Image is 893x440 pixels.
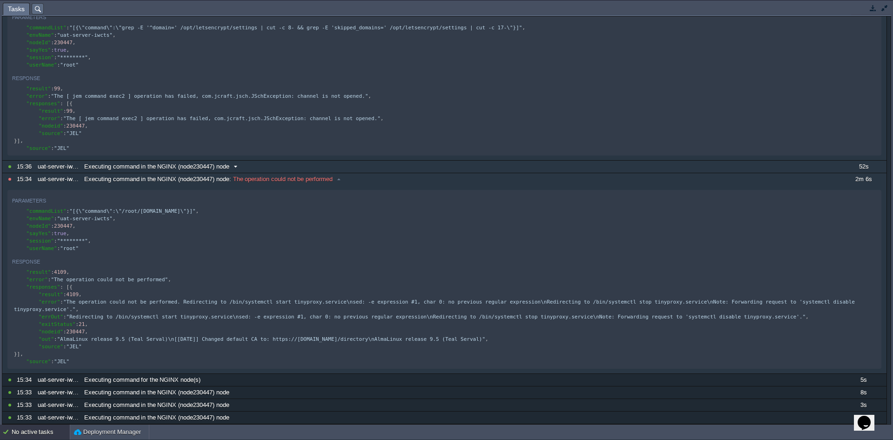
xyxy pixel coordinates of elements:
span: 4109 [54,269,67,275]
span: "JEL" [67,344,82,350]
div: uat-server-iwcts [35,399,81,411]
span: "AlmaLinux release 9.5 (Teal Serval)\n[[DATE]] Changed default CA to: https://[DOMAIN_NAME]/direc... [57,336,486,342]
span: , [88,54,91,61]
span: , [67,230,70,237]
span: : [67,25,70,31]
div: Parameters [12,195,46,206]
span: : [54,216,57,222]
span: : [63,108,67,114]
span: 99 [54,86,60,92]
span: , [60,86,63,92]
span: , [85,123,88,129]
span: "responses" [27,101,60,107]
span: "responses" [27,284,60,290]
div: 5s [840,374,886,386]
div: Response [12,256,40,267]
span: Executing command in the NGINX (node230447) node [84,175,229,183]
span: "The operation could not be performed. Redirecting to /bin/systemctl start tinyproxy.service\nsed... [14,299,858,312]
span: "sayYes" [27,47,51,53]
span: , [73,223,76,229]
span: : [{ [60,101,73,107]
span: "result" [27,86,51,92]
span: : [51,223,54,229]
div: 2m 6s [840,173,886,185]
span: , [380,115,384,122]
div: 15:33 [17,412,34,424]
div: uat-server-iwcts [35,161,81,173]
span: : [48,277,51,283]
span: : [54,336,57,342]
span: "The [ jem command exec2 ] operation has failed, com.jcraft.jsch.JSchException: channel is not op... [51,93,368,99]
iframe: chat widget [854,403,884,431]
span: , [113,216,116,222]
span: "exitStatus" [39,321,75,327]
span: "nodeid" [39,329,63,335]
div: 8s [840,386,886,399]
span: , [806,314,809,320]
span: : [54,238,57,244]
span: 230447 [54,40,73,46]
span: "nodeId" [27,223,51,229]
span: "uat-server-iwcts" [57,32,113,38]
span: 230447 [67,329,85,335]
span: "error" [39,299,60,305]
span: : [54,32,57,38]
span: "nodeId" [27,40,51,46]
span: : [{ [60,284,73,290]
span: "Redirecting to /bin/systemctl start tinyproxy.service\nsed: -e expression #1, char 0: no previou... [67,314,806,320]
span: "JEL" [67,130,82,136]
span: : [63,291,67,298]
span: , [79,291,82,298]
div: uat-server-iwcts [35,173,81,185]
div: 52s [840,161,886,173]
div: 4s [840,412,886,424]
span: , [73,40,76,46]
span: "root" [60,62,79,68]
span: Executing command in the NGINX (node230447) node [84,401,229,409]
span: 21 [79,321,85,327]
span: }], [14,138,23,144]
span: "userName" [27,245,57,251]
span: "result" [27,269,51,275]
span: "session" [27,54,54,61]
div: : [82,173,840,185]
span: "The operation could not be performed" [51,277,168,283]
span: "session" [27,238,54,244]
span: "uat-server-iwcts" [57,216,113,222]
span: , [75,306,79,312]
span: : [75,321,79,327]
span: , [73,108,76,114]
span: : [60,115,63,122]
span: : [51,145,54,151]
span: "commandList" [27,208,67,214]
span: "source" [27,359,51,365]
span: , [88,238,91,244]
span: "result" [39,291,63,298]
span: : [63,329,67,335]
span: : [57,62,60,68]
span: , [368,93,372,99]
span: , [168,277,171,283]
div: 15:36 [17,161,34,173]
span: Executing command in the NGINX (node230447) node [84,413,229,422]
div: 15:33 [17,399,34,411]
span: "error" [27,93,48,99]
span: Executing command in the NGINX (node230447) node [84,388,229,397]
span: , [485,336,488,342]
span: : [57,245,60,251]
span: Executing command for the NGINX node(s) [84,376,200,384]
span: , [113,32,116,38]
span: "errOut" [39,314,63,320]
div: 15:33 [17,386,34,399]
span: "commandList" [27,25,67,31]
span: "source" [39,130,63,136]
span: "source" [39,344,63,350]
button: Deployment Manager [74,427,141,437]
span: true [54,47,67,53]
span: true [54,230,67,237]
span: "JEL" [54,359,69,365]
div: Parameters [12,12,46,23]
span: "result" [39,108,63,114]
span: : [51,86,54,92]
div: uat-server-iwcts [35,374,81,386]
